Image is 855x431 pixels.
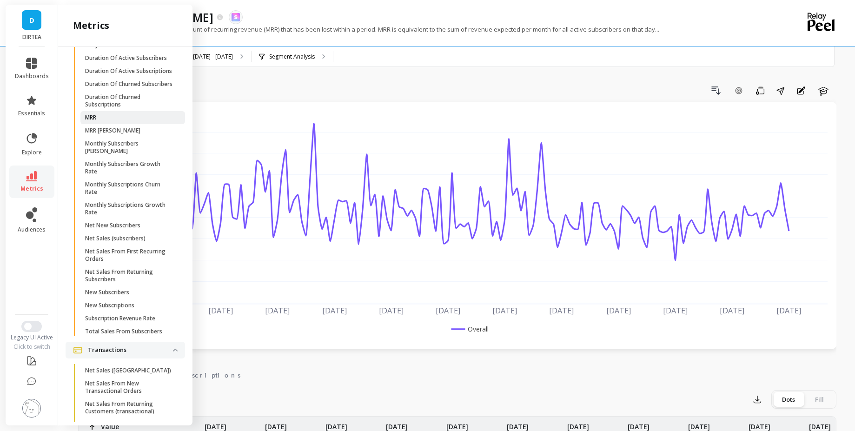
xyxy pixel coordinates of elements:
[85,114,96,121] p: MRR
[6,343,58,351] div: Click to switch
[85,93,174,108] p: Duration Of Churned Subscriptions
[85,160,174,175] p: Monthly Subscribers Growth Rate
[232,13,240,21] img: api.skio.svg
[85,140,174,155] p: Monthly Subscribers [PERSON_NAME]
[85,400,174,415] p: Net Sales From Returning Customers (transactional)
[78,25,659,33] p: This metric calculates the total amount of recurring revenue (MRR) that has been lost within a pe...
[15,33,49,41] p: DIRTEA
[21,321,42,332] button: Switch to New UI
[6,334,58,341] div: Legacy UI Active
[85,181,174,196] p: Monthly Subscriptions Churn Rate
[85,268,174,283] p: Net Sales From Returning Subscribers
[22,399,41,418] img: profile picture
[85,289,129,296] p: New Subscribers
[73,19,109,32] h2: metrics
[167,371,240,380] span: Subscriptions
[85,222,140,229] p: Net New Subscribers
[804,392,835,407] div: Fill
[18,110,45,117] span: essentials
[85,54,167,62] p: Duration Of Active Subscribers
[85,80,172,88] p: Duration Of Churned Subscribers
[73,347,82,354] img: navigation item icon
[85,315,155,322] p: Subscription Revenue Rate
[85,67,172,75] p: Duration Of Active Subscriptions
[18,226,46,233] span: audiences
[22,149,42,156] span: explore
[85,380,174,395] p: Net Sales From New Transactional Orders
[85,302,134,309] p: New Subscriptions
[85,328,162,335] p: Total Sales From Subscribers
[85,127,140,134] p: MRR [PERSON_NAME]
[773,392,804,407] div: Dots
[85,235,146,242] p: Net Sales (subscribers)
[20,185,43,192] span: metrics
[78,363,836,385] nav: Tabs
[88,345,173,355] p: Transactions
[173,349,178,351] img: down caret icon
[85,201,174,216] p: Monthly Subscriptions Growth Rate
[29,15,34,26] span: D
[85,248,174,263] p: Net Sales From First Recurring Orders
[269,53,315,60] p: Segment Analysis
[15,73,49,80] span: dashboards
[85,367,171,374] p: Net Sales ([GEOGRAPHIC_DATA])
